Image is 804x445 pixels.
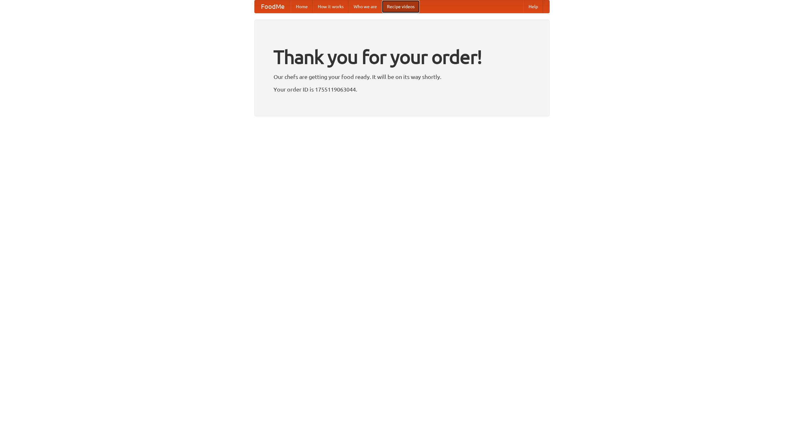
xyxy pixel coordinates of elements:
a: Home [291,0,313,13]
a: Help [524,0,543,13]
p: Our chefs are getting your food ready. It will be on its way shortly. [274,72,530,81]
h1: Thank you for your order! [274,42,530,72]
p: Your order ID is 1755119063044. [274,85,530,94]
a: Who we are [349,0,382,13]
a: Recipe videos [382,0,420,13]
a: How it works [313,0,349,13]
a: FoodMe [255,0,291,13]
